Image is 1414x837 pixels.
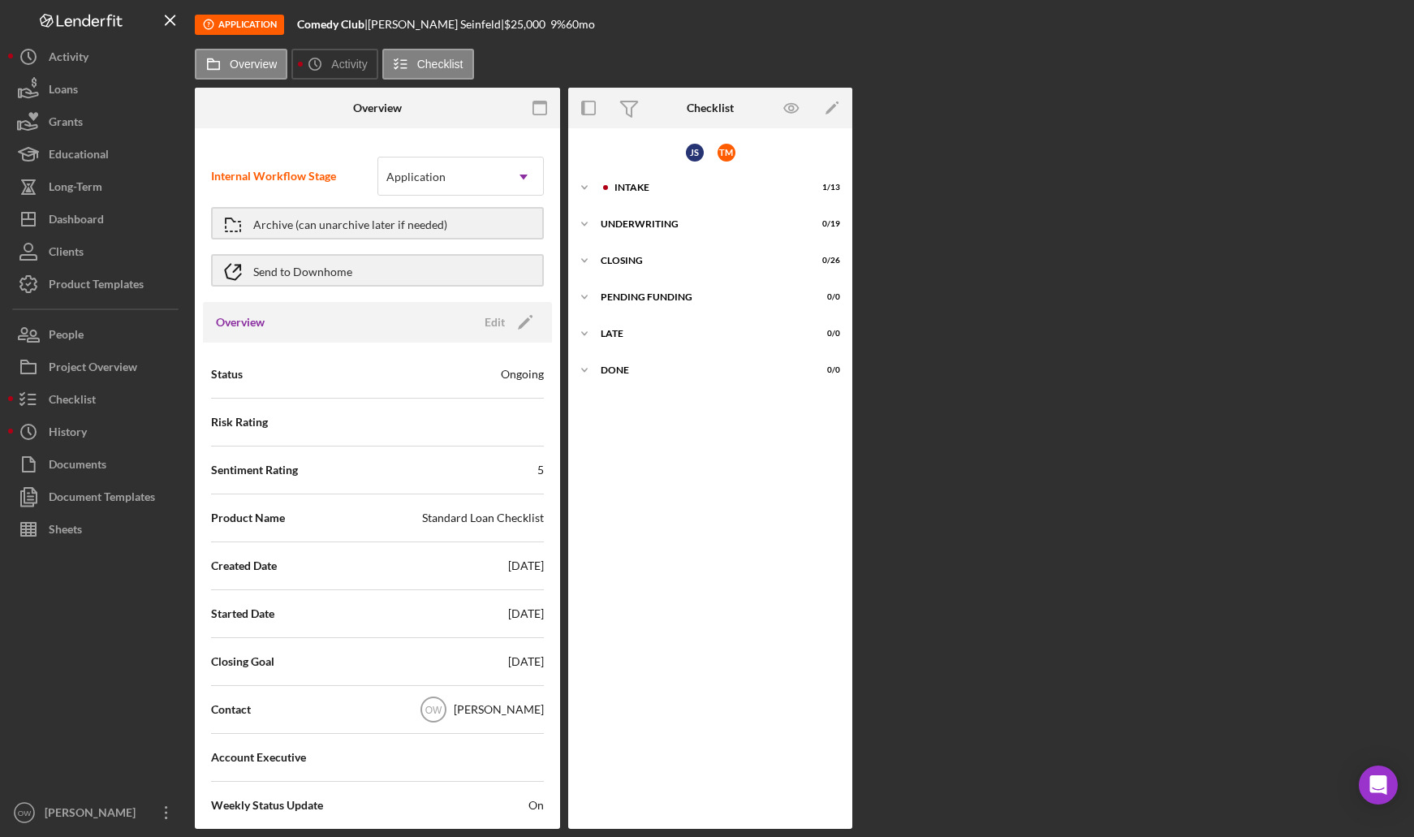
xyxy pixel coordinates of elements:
button: Grants [8,106,187,138]
div: Long-Term [49,170,102,207]
button: Archive (can unarchive later if needed) [211,207,544,239]
div: This stage is no longer available as part of the standard workflow for Standard Loan Checklist pr... [195,15,284,35]
span: Closing Goal [211,654,274,670]
div: 0 / 19 [811,219,840,229]
div: Intake [614,183,800,192]
div: 5 [537,462,544,478]
div: Documents [49,448,106,485]
div: [DATE] [508,606,544,622]
div: 0 / 0 [811,329,840,339]
div: Dashboard [49,203,104,239]
button: Activity [8,41,187,73]
div: Sheets [49,513,82,550]
button: Educational [8,138,187,170]
a: Documents [8,448,187,481]
button: Dashboard [8,203,187,235]
div: [PERSON_NAME] [41,796,146,833]
button: Checklist [8,383,187,416]
div: 60 mo [566,18,595,31]
button: History [8,416,187,448]
button: Long-Term [8,170,187,203]
div: [PERSON_NAME] [454,701,544,718]
div: Archive (can unarchive later if needed) [253,209,447,238]
button: Edit [475,310,539,334]
div: 0 / 26 [811,256,840,265]
span: Weekly Status Update [211,797,323,813]
button: Checklist [382,49,474,80]
div: Grants [49,106,83,142]
button: Product Templates [8,268,187,300]
span: Created Date [211,558,277,574]
div: | [297,18,368,31]
div: Document Templates [49,481,155,517]
span: Account Executive [211,749,306,766]
b: Comedy Club [297,17,364,31]
button: Overview [195,49,287,80]
div: Send to Downhome [253,256,352,285]
span: On [528,797,544,813]
span: Status [211,366,243,382]
span: Risk Rating [211,414,268,430]
button: Clients [8,235,187,268]
button: Document Templates [8,481,187,513]
div: Project Overview [49,351,137,387]
button: Loans [8,73,187,106]
button: Sheets [8,513,187,546]
span: Started Date [211,606,274,622]
div: History [49,416,87,452]
div: Open Intercom Messenger [1359,766,1398,805]
div: J S [686,144,704,162]
button: Project Overview [8,351,187,383]
div: Done [601,365,800,375]
div: Product Templates [49,268,144,304]
div: Application [195,15,284,35]
div: [DATE] [508,558,544,574]
span: Internal Workflow Stage [211,168,377,184]
button: Activity [291,49,377,80]
div: Loans [49,73,78,110]
button: OW[PERSON_NAME] [8,796,187,829]
div: Underwriting [601,219,800,229]
div: Closing [601,256,800,265]
div: 0 / 0 [811,365,840,375]
div: Checklist [49,383,96,420]
div: [DATE] [508,654,544,670]
label: Activity [331,58,367,71]
button: Send to Downhome [211,254,544,287]
div: T M [718,144,735,162]
div: Ongoing [501,366,544,382]
div: Standard Loan Checklist [422,510,544,526]
div: $25,000 [504,18,550,31]
span: Product Name [211,510,285,526]
span: Sentiment Rating [211,462,298,478]
div: Pending Funding [601,292,800,302]
text: OW [425,705,442,716]
button: People [8,318,187,351]
span: Contact [211,701,251,718]
div: Edit [485,310,505,334]
div: [PERSON_NAME] Seinfeld | [368,18,504,31]
text: OW [18,809,32,818]
div: Application [386,170,446,183]
div: 9 % [550,18,566,31]
label: Overview [230,58,277,71]
div: Late [601,329,800,339]
label: Checklist [417,58,463,71]
div: People [49,318,84,355]
div: Clients [49,235,84,272]
div: Checklist [687,101,734,114]
div: 1 / 13 [811,183,840,192]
